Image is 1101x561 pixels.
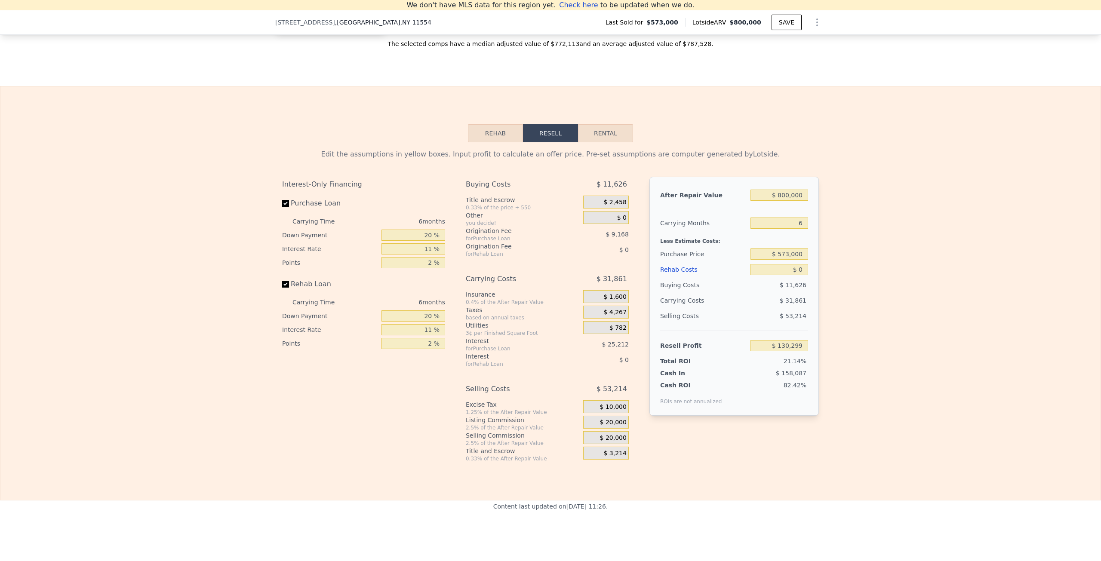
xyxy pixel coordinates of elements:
div: Buying Costs [466,177,562,192]
div: Points [282,337,378,350]
div: Title and Escrow [466,196,580,204]
span: $ 4,267 [603,309,626,316]
div: Carrying Time [292,295,348,309]
span: $ 2,458 [603,199,626,206]
span: [STREET_ADDRESS] [275,18,335,27]
span: $ 158,087 [776,370,806,377]
div: Carrying Costs [660,293,714,308]
span: $ 0 [619,246,629,253]
span: $ 20,000 [600,419,627,426]
label: Purchase Loan [282,196,378,211]
span: 82.42% [784,382,806,389]
div: Less Estimate Costs: [660,231,808,246]
span: $ 3,214 [603,450,626,457]
button: Show Options [809,14,826,31]
div: Buying Costs [660,277,747,293]
input: Rehab Loan [282,281,289,288]
div: 2.5% of the After Repair Value [466,424,580,431]
div: 6 months [352,215,445,228]
div: After Repair Value [660,187,747,203]
div: 0.33% of the After Repair Value [466,455,580,462]
div: 2.5% of the After Repair Value [466,440,580,447]
span: $ 53,214 [780,313,806,319]
div: Carrying Costs [466,271,562,287]
div: Down Payment [282,228,378,242]
div: ROIs are not annualized [660,389,722,405]
div: for Rehab Loan [466,251,562,258]
span: $ 31,861 [597,271,627,287]
div: for Purchase Loan [466,345,562,352]
div: Content last updated on [DATE] 11:26 . [493,500,608,550]
span: , [GEOGRAPHIC_DATA] [335,18,431,27]
input: Purchase Loan [282,200,289,207]
span: , NY 11554 [400,19,431,26]
span: Last Sold for [606,18,647,27]
span: $ 53,214 [597,381,627,397]
div: based on annual taxes [466,314,580,321]
div: 3¢ per Finished Square Foot [466,330,580,337]
div: 0.33% of the price + 550 [466,204,580,211]
span: $ 9,168 [606,231,628,238]
div: Carrying Months [660,215,747,231]
div: Utilities [466,321,580,330]
div: Down Payment [282,309,378,323]
button: SAVE [772,15,802,30]
div: Insurance [466,290,580,299]
div: Interest Rate [282,323,378,337]
button: Rehab [468,124,523,142]
div: Listing Commission [466,416,580,424]
span: $800,000 [729,19,761,26]
span: Lotside ARV [692,18,729,27]
div: Total ROI [660,357,714,365]
span: $ 25,212 [602,341,629,348]
div: Points [282,256,378,270]
div: The selected comps have a median adjusted value of $772,113 and an average adjusted value of $787... [275,33,826,48]
div: Origination Fee [466,227,562,235]
div: Selling Commission [466,431,580,440]
span: $ 10,000 [600,403,627,411]
div: 1.25% of the After Repair Value [466,409,580,416]
div: Carrying Time [292,215,348,228]
div: Cash ROI [660,381,722,389]
div: Origination Fee [466,242,562,251]
div: Title and Escrow [466,447,580,455]
div: Interest-Only Financing [282,177,445,192]
span: $ 11,626 [597,177,627,192]
div: Edit the assumptions in yellow boxes. Input profit to calculate an offer price. Pre-set assumptio... [282,149,819,159]
span: $ 11,626 [780,282,806,288]
div: 6 months [352,295,445,309]
span: 21.14% [784,358,806,365]
div: Other [466,211,580,220]
div: for Purchase Loan [466,235,562,242]
div: Taxes [466,306,580,314]
button: Resell [523,124,578,142]
div: Interest [466,337,562,345]
span: $ 0 [617,214,627,222]
div: 0.4% of the After Repair Value [466,299,580,306]
div: Selling Costs [466,381,562,397]
span: $573,000 [646,18,678,27]
div: Cash In [660,369,714,377]
div: Interest Rate [282,242,378,256]
span: $ 1,600 [603,293,626,301]
span: $ 0 [619,356,629,363]
div: Selling Costs [660,308,747,324]
span: $ 31,861 [780,297,806,304]
label: Rehab Loan [282,276,378,292]
div: Purchase Price [660,246,747,262]
div: Rehab Costs [660,262,747,277]
div: Interest [466,352,562,361]
span: $ 782 [609,324,627,332]
span: $ 20,000 [600,434,627,442]
button: Rental [578,124,633,142]
span: Check here [559,1,598,9]
div: for Rehab Loan [466,361,562,368]
div: you decide! [466,220,580,227]
div: Resell Profit [660,338,747,353]
div: Excise Tax [466,400,580,409]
